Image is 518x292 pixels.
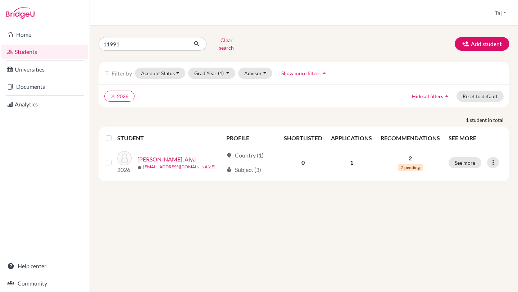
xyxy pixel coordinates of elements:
[1,259,88,273] a: Help center
[492,6,509,20] button: Taj
[222,129,280,147] th: PROFILE
[456,91,504,102] button: Reset to default
[135,68,185,79] button: Account Status
[1,97,88,111] a: Analytics
[137,165,142,169] span: mail
[443,92,450,100] i: arrow_drop_up
[238,68,272,79] button: Advisor
[1,276,88,291] a: Community
[104,91,135,102] button: clear2026
[1,79,88,94] a: Documents
[206,35,246,53] button: Clear search
[280,129,327,147] th: SHORTLISTED
[444,129,506,147] th: SEE MORE
[466,116,470,124] strong: 1
[275,68,334,79] button: Show more filtersarrow_drop_up
[281,70,321,76] span: Show more filters
[1,27,88,42] a: Home
[1,62,88,77] a: Universities
[6,7,35,19] img: Bridge-U
[398,164,423,171] span: 2 pending
[381,154,440,163] p: 2
[104,70,110,76] i: filter_list
[327,129,376,147] th: APPLICATIONS
[449,157,481,168] button: See more
[112,70,132,77] span: Filter by
[327,147,376,178] td: 1
[376,129,444,147] th: RECOMMENDATIONS
[99,37,188,51] input: Find student by name...
[280,147,327,178] td: 0
[137,155,196,164] a: [PERSON_NAME], Alya
[226,151,264,160] div: Country (1)
[117,151,132,165] img: Al Khazraji, Alya
[117,165,132,174] p: 2026
[226,165,261,174] div: Subject (3)
[226,152,232,158] span: location_on
[455,37,509,51] button: Add student
[218,70,224,76] span: (1)
[412,93,443,99] span: Hide all filters
[406,91,456,102] button: Hide all filtersarrow_drop_up
[188,68,236,79] button: Grad Year(1)
[226,167,232,173] span: local_library
[470,116,509,124] span: student in total
[143,164,215,170] a: [EMAIL_ADDRESS][DOMAIN_NAME]
[117,129,222,147] th: STUDENT
[110,94,115,99] i: clear
[321,69,328,77] i: arrow_drop_up
[1,45,88,59] a: Students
